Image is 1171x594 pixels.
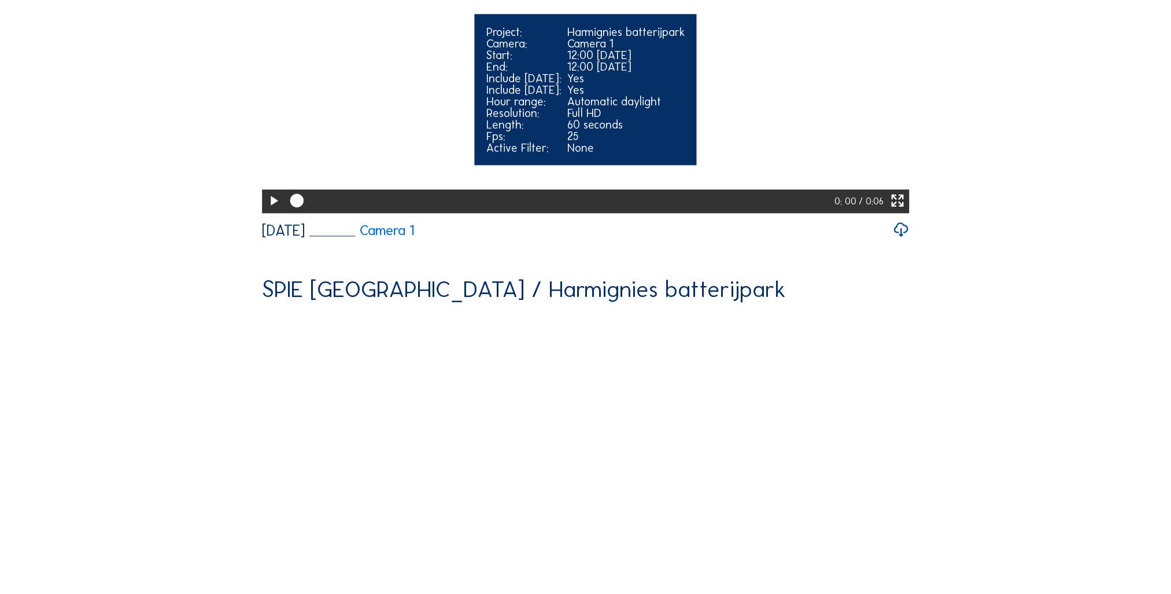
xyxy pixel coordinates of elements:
[567,72,685,84] div: Yes
[567,96,685,107] div: Automatic daylight
[486,38,562,49] div: Camera:
[486,26,562,38] div: Project:
[486,84,562,96] div: Include [DATE]:
[486,72,562,84] div: Include [DATE]:
[309,223,414,237] a: Camera 1
[567,61,685,72] div: 12:00 [DATE]
[486,96,562,107] div: Hour range:
[567,38,685,49] div: Camera 1
[859,189,884,212] div: / 0:06
[486,107,562,119] div: Resolution:
[567,130,685,142] div: 25
[486,130,562,142] div: Fps:
[262,278,786,301] div: SPIE [GEOGRAPHIC_DATA] / Harmignies batterijpark
[486,119,562,130] div: Length:
[567,26,685,38] div: Harmignies batterijpark
[834,189,859,212] div: 0: 00
[262,223,305,238] div: [DATE]
[486,49,562,61] div: Start:
[567,107,685,119] div: Full HD
[567,142,685,153] div: None
[486,142,562,153] div: Active Filter:
[567,84,685,96] div: Yes
[567,119,685,130] div: 60 seconds
[486,61,562,72] div: End:
[567,49,685,61] div: 12:00 [DATE]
